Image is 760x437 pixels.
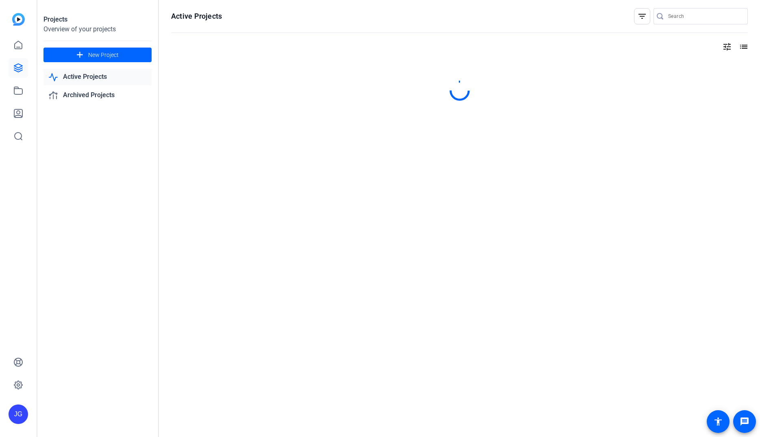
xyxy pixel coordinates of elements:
[722,42,732,52] mat-icon: tune
[713,417,723,426] mat-icon: accessibility
[43,15,152,24] div: Projects
[9,404,28,424] div: JG
[43,48,152,62] button: New Project
[171,11,222,21] h1: Active Projects
[740,417,749,426] mat-icon: message
[88,51,119,59] span: New Project
[43,69,152,85] a: Active Projects
[12,13,25,26] img: blue-gradient.svg
[668,11,741,21] input: Search
[738,42,748,52] mat-icon: list
[43,24,152,34] div: Overview of your projects
[75,50,85,60] mat-icon: add
[637,11,647,21] mat-icon: filter_list
[43,87,152,104] a: Archived Projects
